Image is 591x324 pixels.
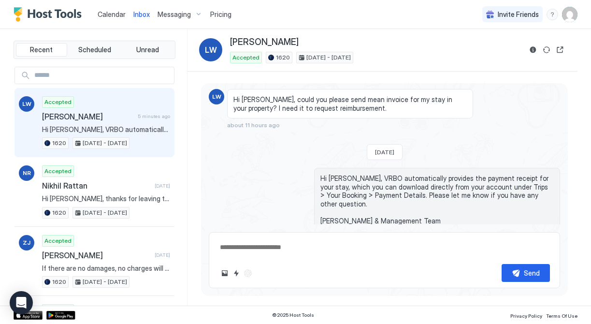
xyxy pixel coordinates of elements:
span: Invite Friends [498,10,539,19]
span: Calendar [98,10,126,18]
button: Recent [16,43,67,57]
div: tab-group [14,41,175,59]
span: [DATE] [155,183,170,189]
span: [DATE] - [DATE] [306,53,351,62]
span: [PERSON_NAME] [230,37,299,48]
button: Scheduled [69,43,120,57]
span: [PERSON_NAME] [42,250,151,260]
button: Open reservation [554,44,566,56]
span: Messaging [158,10,191,19]
span: Hi [PERSON_NAME], could you please send mean invoice for my stay in your property? I need it to r... [233,95,467,112]
span: © 2025 Host Tools [272,312,314,318]
a: App Store [14,311,43,320]
span: Accepted [232,53,259,62]
span: [DATE] - [DATE] [83,139,127,147]
a: Google Play Store [46,311,75,320]
span: Nikhil Rattan [42,181,151,191]
span: Unread [136,45,159,54]
span: Inbox [133,10,150,18]
span: Hi [PERSON_NAME], VRBO automatically provides the payment receipt for your stay, which you can do... [42,125,170,134]
div: Open Intercom Messenger [10,291,33,314]
span: about 11 hours ago [227,121,280,129]
button: Unread [122,43,173,57]
span: LW [212,92,221,101]
a: Inbox [133,9,150,19]
span: Pricing [210,10,231,19]
div: menu [547,9,558,20]
span: 1620 [52,139,66,147]
span: Hi [PERSON_NAME], thanks for leaving the place in good shape! If you have any additional good or ... [42,194,170,203]
span: Hi [PERSON_NAME], VRBO automatically provides the payment receipt for your stay, which you can do... [320,174,554,225]
span: LW [205,44,217,56]
span: Recent [30,45,53,54]
span: Accepted [44,167,72,176]
div: User profile [562,7,577,22]
span: Accepted [44,98,72,106]
span: 1620 [276,53,290,62]
span: LW [22,100,31,108]
span: Accepted [44,236,72,245]
span: [DATE] [155,252,170,258]
span: ZJ [23,238,30,247]
span: If there are no damages, no charges will added to the card [42,264,170,273]
button: Send [502,264,550,282]
a: Host Tools Logo [14,7,86,22]
span: 1620 [52,278,66,286]
span: [PERSON_NAME] [42,112,134,121]
span: Terms Of Use [546,313,577,319]
a: Terms Of Use [546,310,577,320]
div: Send [524,268,540,278]
span: 5 minutes ago [138,113,170,119]
a: Calendar [98,9,126,19]
a: Privacy Policy [510,310,542,320]
span: [DATE] - [DATE] [83,278,127,286]
span: [DATE] [375,148,394,156]
button: Reservation information [527,44,539,56]
button: Quick reply [231,267,242,279]
span: NR [23,169,31,177]
span: 1620 [52,208,66,217]
span: Privacy Policy [510,313,542,319]
button: Sync reservation [541,44,552,56]
span: Scheduled [78,45,111,54]
input: Input Field [30,67,174,84]
button: Upload image [219,267,231,279]
span: [DATE] - [DATE] [83,208,127,217]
